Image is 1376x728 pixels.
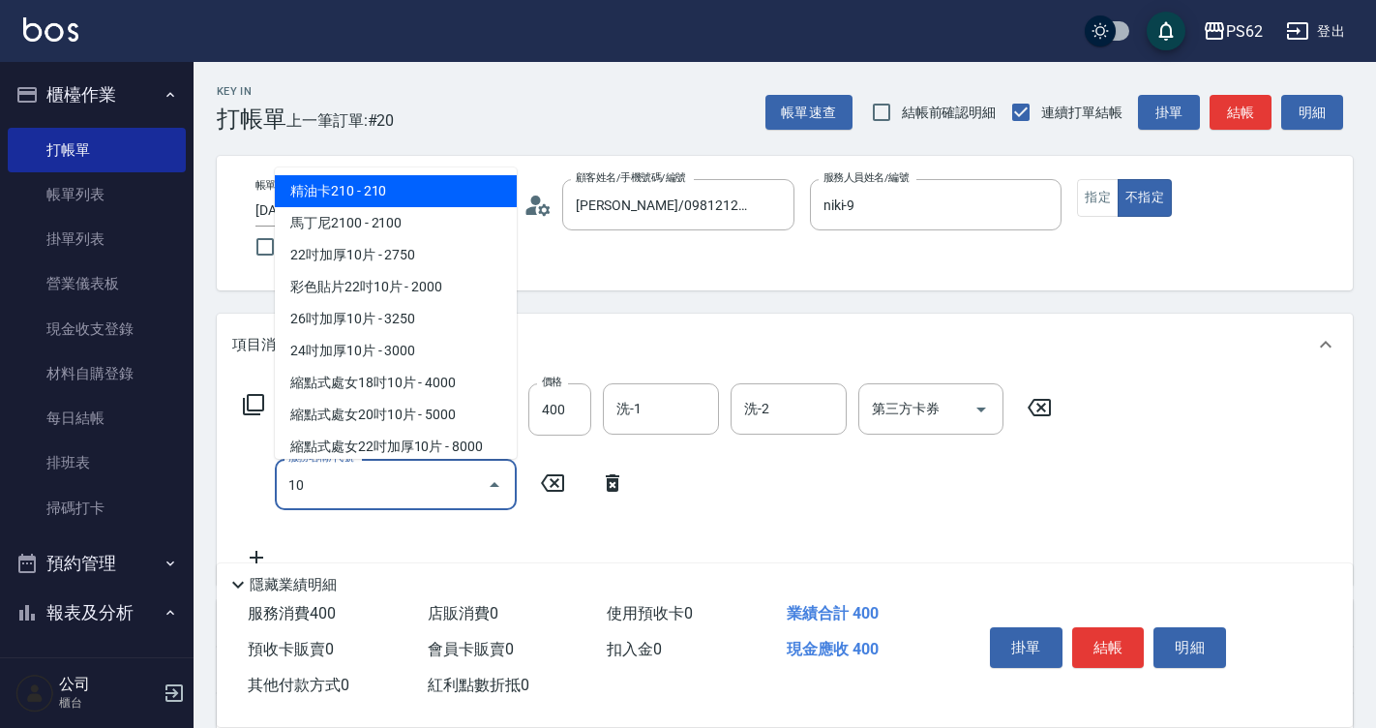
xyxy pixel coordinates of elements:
[990,627,1062,668] button: 掛單
[765,95,853,131] button: 帳單速查
[8,351,186,396] a: 材料自購登錄
[217,314,1353,376] div: 項目消費
[1210,95,1271,131] button: 結帳
[275,399,517,431] span: 縮點式處女20吋10片 - 5000
[8,440,186,485] a: 排班表
[23,17,78,42] img: Logo
[59,675,158,694] h5: 公司
[8,217,186,261] a: 掛單列表
[823,170,909,185] label: 服務人員姓名/編號
[8,172,186,217] a: 帳單列表
[1281,95,1343,131] button: 明細
[1077,179,1119,217] button: 指定
[1041,103,1122,123] span: 連續打單結帳
[255,195,465,227] input: YYYY/MM/DD hh:mm
[1118,179,1172,217] button: 不指定
[1147,12,1185,50] button: save
[1138,95,1200,131] button: 掛單
[8,538,186,589] button: 預約管理
[8,261,186,306] a: 營業儀表板
[1226,19,1263,44] div: PS62
[275,175,517,207] span: 精油卡210 - 210
[902,103,997,123] span: 結帳前確認明細
[217,85,286,98] h2: Key In
[286,108,395,133] span: 上一筆訂單:#20
[248,640,334,658] span: 預收卡販賣 0
[275,207,517,239] span: 馬丁尼2100 - 2100
[1278,14,1353,49] button: 登出
[217,106,286,133] h3: 打帳單
[8,646,186,690] a: 報表目錄
[255,178,296,193] label: 帳單日期
[248,676,349,694] span: 其他付款方式 0
[8,307,186,351] a: 現金收支登錄
[607,604,693,622] span: 使用預收卡 0
[1153,627,1226,668] button: 明細
[576,170,686,185] label: 顧客姓名/手機號碼/編號
[15,674,54,713] img: Person
[428,640,514,658] span: 會員卡販賣 0
[428,676,529,694] span: 紅利點數折抵 0
[607,640,662,658] span: 扣入金 0
[1072,627,1145,668] button: 結帳
[8,70,186,120] button: 櫃檯作業
[232,335,290,355] p: 項目消費
[250,575,337,595] p: 隱藏業績明細
[966,394,997,425] button: Open
[275,271,517,303] span: 彩色貼片22吋10片 - 2000
[248,604,336,622] span: 服務消費 400
[8,396,186,440] a: 每日結帳
[275,303,517,335] span: 26吋加厚10片 - 3250
[8,486,186,531] a: 掃碼打卡
[275,239,517,271] span: 22吋加厚10片 - 2750
[8,128,186,172] a: 打帳單
[275,335,517,367] span: 24吋加厚10片 - 3000
[275,431,517,463] span: 縮點式處女22吋加厚10片 - 8000
[1195,12,1271,51] button: PS62
[542,375,562,389] label: 價格
[428,604,498,622] span: 店販消費 0
[275,367,517,399] span: 縮點式處女18吋10片 - 4000
[8,588,186,638] button: 報表及分析
[787,640,879,658] span: 現金應收 400
[479,470,510,500] button: Close
[787,604,879,622] span: 業績合計 400
[59,694,158,712] p: 櫃台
